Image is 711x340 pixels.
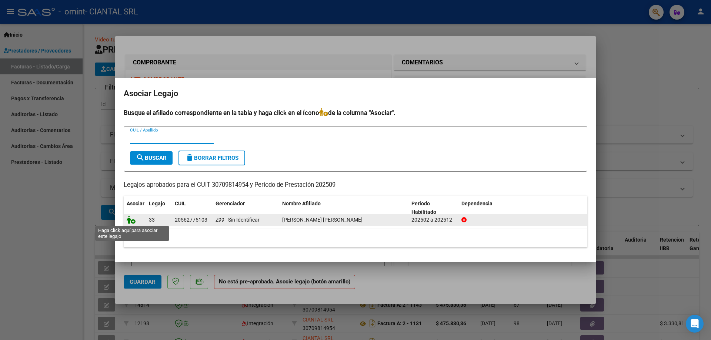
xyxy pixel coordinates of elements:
datatable-header-cell: Asociar [124,196,146,220]
datatable-header-cell: Legajo [146,196,172,220]
datatable-header-cell: Gerenciador [213,196,279,220]
mat-icon: search [136,153,145,162]
datatable-header-cell: Nombre Afiliado [279,196,408,220]
p: Legajos aprobados para el CUIT 30709814954 y Período de Prestación 202509 [124,181,587,190]
span: DOMINGUEZ ARLIA LAUTARO IAN [282,217,363,223]
span: Nombre Afiliado [282,201,321,206]
button: Borrar Filtros [178,151,245,165]
datatable-header-cell: Periodo Habilitado [408,196,458,220]
span: 33 [149,217,155,223]
span: CUIL [175,201,186,206]
div: 1 registros [124,229,587,248]
div: 202502 a 202512 [411,216,455,224]
span: Asociar [127,201,144,206]
span: Dependencia [461,201,493,206]
h4: Busque el afiliado correspondiente en la tabla y haga click en el ícono de la columna "Asociar". [124,108,587,118]
span: Borrar Filtros [185,155,238,161]
div: 20562775103 [175,216,207,224]
span: Legajo [149,201,165,206]
datatable-header-cell: CUIL [172,196,213,220]
span: Gerenciador [216,201,245,206]
span: Periodo Habilitado [411,201,436,215]
button: Buscar [130,151,173,165]
h2: Asociar Legajo [124,87,587,101]
mat-icon: delete [185,153,194,162]
datatable-header-cell: Dependencia [458,196,588,220]
span: Buscar [136,155,167,161]
div: Open Intercom Messenger [686,315,704,333]
span: Z99 - Sin Identificar [216,217,260,223]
